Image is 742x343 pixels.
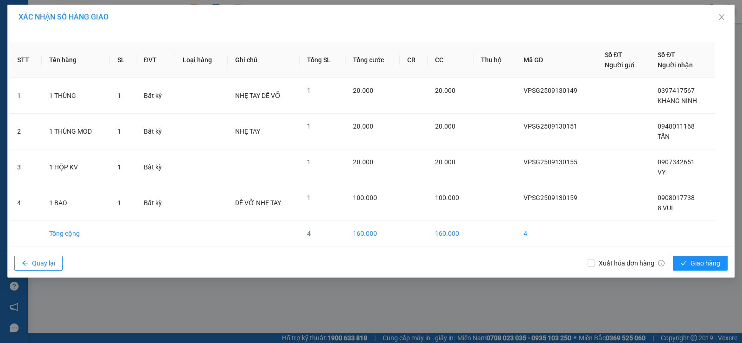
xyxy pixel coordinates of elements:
[524,87,577,94] span: VPSG2509130149
[136,42,175,78] th: ĐVT
[42,149,110,185] td: 1 HỘP KV
[353,123,373,130] span: 20.000
[42,185,110,221] td: 1 BAO
[435,158,455,166] span: 20.000
[435,194,459,201] span: 100.000
[117,163,121,171] span: 1
[10,185,42,221] td: 4
[680,260,687,267] span: check
[42,114,110,149] td: 1 THÙNG MOD
[435,87,455,94] span: 20.000
[353,158,373,166] span: 20.000
[136,185,175,221] td: Bất kỳ
[658,168,665,176] span: VY
[524,123,577,130] span: VPSG2509130151
[658,87,695,94] span: 0397417567
[658,61,693,69] span: Người nhận
[136,78,175,114] td: Bất kỳ
[235,128,260,135] span: NHẸ TAY
[42,78,110,114] td: 1 THÙNG
[605,61,634,69] span: Người gửi
[10,149,42,185] td: 3
[10,42,42,78] th: STT
[110,42,136,78] th: SL
[658,123,695,130] span: 0948011168
[136,114,175,149] td: Bất kỳ
[300,221,345,246] td: 4
[117,199,121,207] span: 1
[473,42,516,78] th: Thu hộ
[136,149,175,185] td: Bất kỳ
[718,13,725,21] span: close
[117,92,121,99] span: 1
[595,258,668,268] span: Xuất hóa đơn hàng
[10,78,42,114] td: 1
[658,194,695,201] span: 0908017738
[175,42,228,78] th: Loại hàng
[516,42,598,78] th: Mã GD
[524,194,577,201] span: VPSG2509130159
[673,256,728,271] button: checkGiao hàng
[300,42,345,78] th: Tổng SL
[235,92,281,99] span: NHẸ TAY DỄ VỠ
[400,42,427,78] th: CR
[235,199,281,207] span: DỄ VỠ NHẸ TAY
[658,204,673,212] span: 8 VUI
[22,260,28,267] span: arrow-left
[42,221,110,246] td: Tổng cộng
[658,260,665,266] span: info-circle
[435,123,455,130] span: 20.000
[353,194,377,201] span: 100.000
[307,87,311,94] span: 1
[516,221,598,246] td: 4
[658,158,695,166] span: 0907342651
[32,258,55,268] span: Quay lại
[353,87,373,94] span: 20.000
[307,123,311,130] span: 1
[228,42,300,78] th: Ghi chú
[605,51,622,58] span: Số ĐT
[345,221,400,246] td: 160.000
[658,133,670,140] span: TẤN
[307,158,311,166] span: 1
[117,128,121,135] span: 1
[658,51,675,58] span: Số ĐT
[658,97,697,104] span: KHANG NINH
[307,194,311,201] span: 1
[709,5,735,31] button: Close
[10,114,42,149] td: 2
[428,221,474,246] td: 160.000
[19,13,109,21] span: XÁC NHẬN SỐ HÀNG GIAO
[428,42,474,78] th: CC
[524,158,577,166] span: VPSG2509130155
[14,256,63,271] button: arrow-leftQuay lại
[345,42,400,78] th: Tổng cước
[42,42,110,78] th: Tên hàng
[691,258,720,268] span: Giao hàng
